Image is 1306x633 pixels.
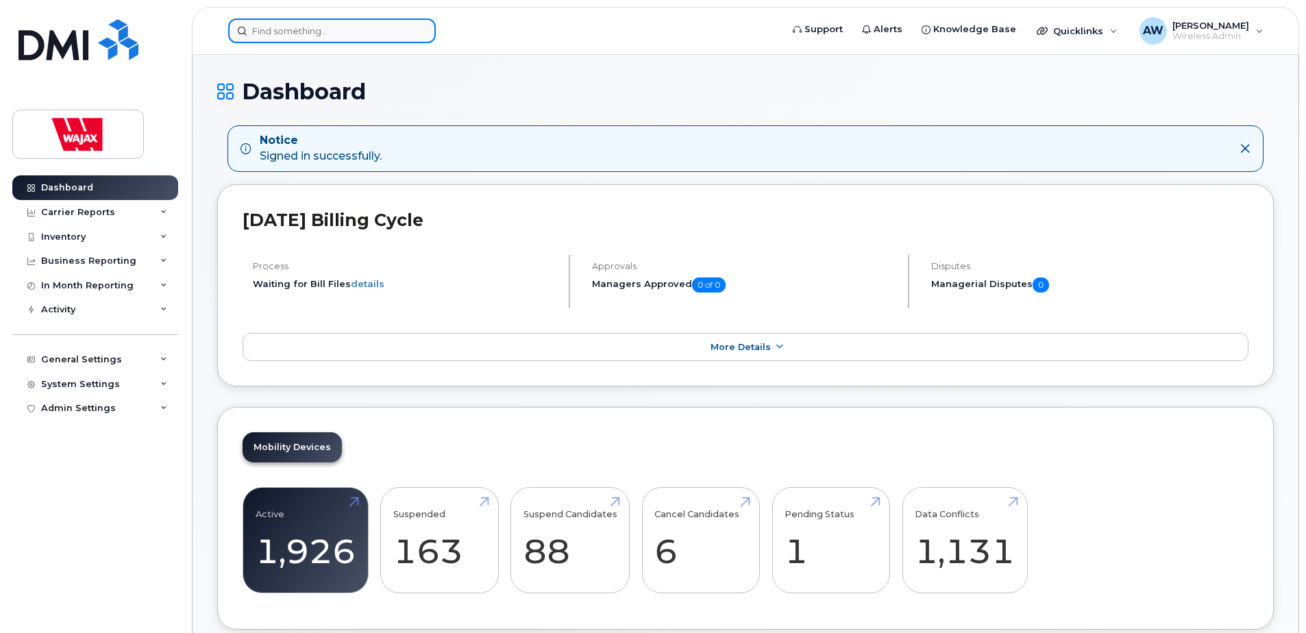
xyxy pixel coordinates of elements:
div: Signed in successfully. [260,133,382,164]
a: Cancel Candidates 6 [654,495,747,586]
h4: Approvals [592,261,896,271]
a: Suspended 163 [393,495,486,586]
span: More Details [711,342,771,352]
span: 0 [1033,277,1049,293]
h5: Managerial Disputes [931,277,1248,293]
h4: Process [253,261,557,271]
li: Waiting for Bill Files [253,277,557,290]
span: 0 of 0 [692,277,726,293]
h1: Dashboard [217,79,1274,103]
a: Active 1,926 [256,495,356,586]
h5: Managers Approved [592,277,896,293]
strong: Notice [260,133,382,149]
h2: [DATE] Billing Cycle [243,210,1248,230]
a: details [351,278,384,289]
a: Data Conflicts 1,131 [915,495,1015,586]
a: Mobility Devices [243,432,342,462]
a: Pending Status 1 [785,495,877,586]
a: Suspend Candidates 88 [523,495,617,586]
h4: Disputes [931,261,1248,271]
